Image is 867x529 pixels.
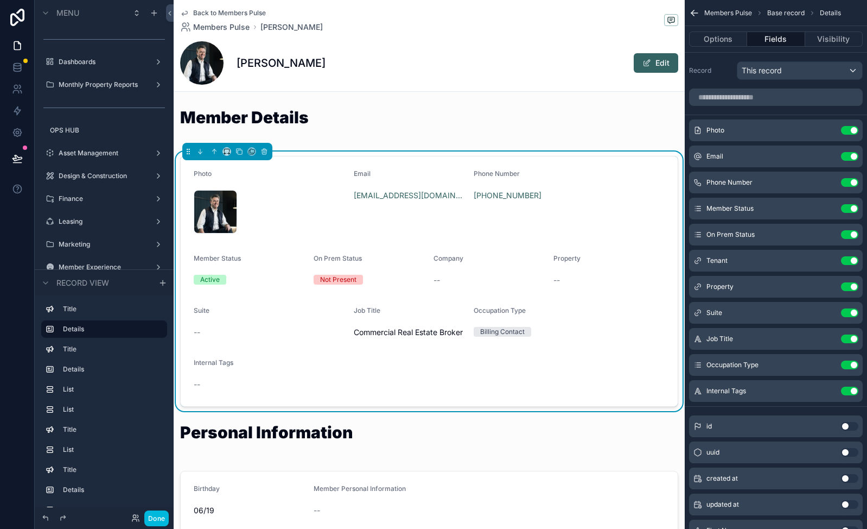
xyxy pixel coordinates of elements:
span: Tenant [706,256,728,265]
span: Job Title [706,335,733,343]
span: Members Pulse [704,9,752,17]
span: Member Status [706,204,754,213]
a: Back to Members Pulse [180,9,266,17]
span: updated at [706,500,739,509]
span: uuid [706,448,719,457]
label: Title [63,465,158,474]
label: Finance [59,194,145,203]
button: Edit [634,53,678,73]
span: Occupation Type [706,361,758,369]
label: Title [63,345,158,354]
span: -- [194,327,200,338]
button: Fields [747,32,805,47]
label: Details [63,365,158,374]
label: Marketing [59,240,145,249]
span: Phone Number [474,169,520,178]
label: Leasing [59,217,145,226]
span: Internal Tags [706,387,746,395]
span: Photo [194,169,212,178]
label: Dashboards [59,58,145,66]
span: Email [706,152,723,161]
label: Asset Management [59,149,145,158]
label: List [63,405,158,414]
div: Billing Contact [480,327,525,337]
label: OPS HUB [50,126,161,135]
span: Property [706,282,734,291]
span: Suite [194,306,209,314]
span: Members Pulse [193,22,250,33]
span: Occupation Type [474,306,526,314]
label: List [63,385,158,394]
span: Company [433,254,463,262]
label: List [63,506,158,514]
label: Title [63,425,158,434]
span: On Prem Status [706,230,755,239]
span: Details [820,9,841,17]
span: Record view [56,278,109,288]
label: Record [689,66,732,75]
a: [EMAIL_ADDRESS][DOMAIN_NAME] [354,190,465,201]
span: Menu [56,8,79,18]
label: Title [63,305,158,313]
span: -- [194,379,200,390]
span: This record [742,65,782,76]
div: scrollable content [35,295,174,507]
label: Member Experience [59,263,145,272]
span: Phone Number [706,178,753,187]
span: id [706,422,712,431]
button: Done [144,511,169,526]
span: Commercial Real Estate Broker [354,327,465,338]
span: Job Title [354,306,380,314]
span: Member Status [194,254,241,262]
span: Property [553,254,581,262]
a: Members Pulse [180,22,250,33]
label: Details [63,325,158,333]
button: Visibility [805,32,863,47]
span: created at [706,474,738,483]
label: List [63,445,158,454]
label: Details [63,486,158,494]
span: Suite [706,308,722,317]
label: Design & Construction [59,172,145,180]
a: [PHONE_NUMBER] [474,190,541,201]
a: [PERSON_NAME] [260,22,323,33]
span: -- [553,275,560,286]
span: Photo [706,126,724,135]
h1: [PERSON_NAME] [237,55,326,71]
span: On Prem Status [314,254,362,262]
span: Base record [767,9,805,17]
span: Internal Tags [194,358,233,367]
button: Options [689,32,747,47]
span: Email [354,169,371,178]
button: This record [737,61,863,80]
span: Back to Members Pulse [193,9,266,17]
div: Active [200,275,220,285]
label: Monthly Property Reports [59,80,145,89]
div: Not Present [320,275,356,285]
span: -- [433,275,440,286]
